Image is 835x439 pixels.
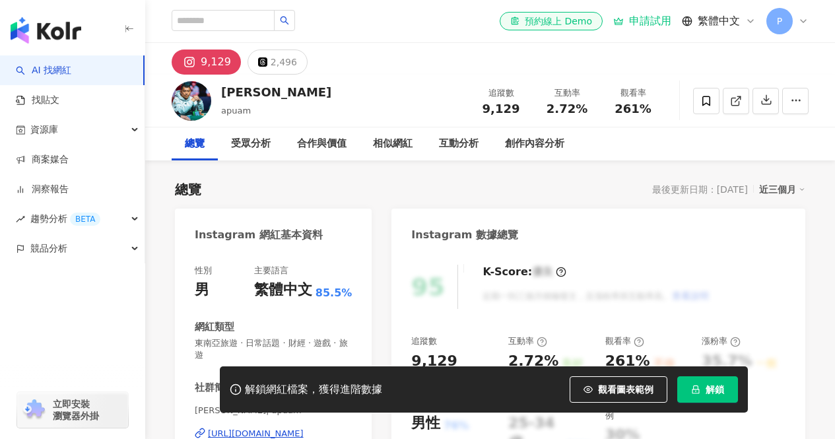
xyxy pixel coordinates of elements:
[245,383,382,397] div: 解鎖網紅檔案，獲得進階數據
[17,392,128,428] a: chrome extension立即安裝 瀏覽器外掛
[777,14,782,28] span: P
[11,17,81,44] img: logo
[702,335,741,347] div: 漲粉率
[547,102,587,116] span: 2.72%
[195,337,352,361] span: 東南亞旅遊 · 日常話題 · 財經 · 遊戲 · 旅遊
[16,215,25,224] span: rise
[706,384,724,395] span: 解鎖
[510,15,592,28] div: 預約線上 Demo
[195,228,323,242] div: Instagram 網紅基本資料
[570,376,667,403] button: 觀看圖表範例
[605,335,644,347] div: 觀看率
[677,376,738,403] button: 解鎖
[605,351,650,372] div: 261%
[248,50,308,75] button: 2,496
[508,335,547,347] div: 互動率
[30,115,58,145] span: 資源庫
[254,265,288,277] div: 主要語言
[483,102,520,116] span: 9,129
[195,280,209,300] div: 男
[16,183,69,196] a: 洞察報告
[21,399,47,421] img: chrome extension
[652,184,748,195] div: 最後更新日期：[DATE]
[172,50,241,75] button: 9,129
[439,136,479,152] div: 互動分析
[613,15,671,28] a: 申請試用
[608,86,658,100] div: 觀看率
[411,351,457,372] div: 9,129
[316,286,352,300] span: 85.5%
[231,136,271,152] div: 受眾分析
[508,351,558,372] div: 2.72%
[271,53,297,71] div: 2,496
[280,16,289,25] span: search
[476,86,526,100] div: 追蹤數
[542,86,592,100] div: 互動率
[221,84,331,100] div: [PERSON_NAME]
[698,14,740,28] span: 繁體中文
[30,204,100,234] span: 趨勢分析
[505,136,564,152] div: 創作內容分析
[411,228,518,242] div: Instagram 數據總覽
[500,12,603,30] a: 預約線上 Demo
[411,335,437,347] div: 追蹤數
[16,94,59,107] a: 找貼文
[221,106,251,116] span: apuam
[16,64,71,77] a: searchAI 找網紅
[185,136,205,152] div: 總覽
[254,280,312,300] div: 繁體中文
[201,53,231,71] div: 9,129
[598,384,653,395] span: 觀看圖表範例
[615,102,651,116] span: 261%
[30,234,67,263] span: 競品分析
[53,398,99,422] span: 立即安裝 瀏覽器外掛
[195,265,212,277] div: 性別
[70,213,100,226] div: BETA
[175,180,201,199] div: 總覽
[195,320,234,334] div: 網紅類型
[172,81,211,121] img: KOL Avatar
[691,385,700,394] span: lock
[759,181,805,198] div: 近三個月
[16,153,69,166] a: 商案媒合
[483,265,566,279] div: K-Score :
[373,136,413,152] div: 相似網紅
[411,413,440,434] div: 男性
[297,136,347,152] div: 合作與價值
